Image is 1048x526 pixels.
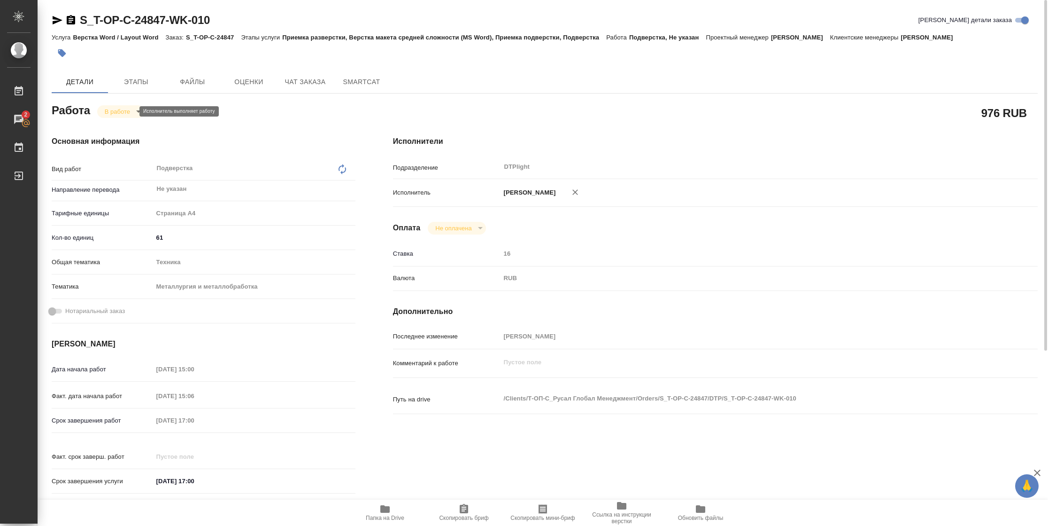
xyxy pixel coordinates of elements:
[346,500,424,526] button: Папка на Drive
[393,249,501,259] p: Ставка
[52,338,355,350] h4: [PERSON_NAME]
[52,452,153,462] p: Факт. срок заверш. работ
[114,76,159,88] span: Этапы
[606,34,629,41] p: Работа
[393,359,501,368] p: Комментарий к работе
[393,163,501,173] p: Подразделение
[52,209,153,218] p: Тарифные единицы
[393,332,501,341] p: Последнее изменение
[52,165,153,174] p: Вид работ
[52,185,153,195] p: Направление перевода
[153,279,355,295] div: Металлургия и металлобработка
[52,136,355,147] h4: Основная информация
[170,76,215,88] span: Файлы
[153,254,355,270] div: Техника
[52,43,72,63] button: Добавить тэг
[52,392,153,401] p: Факт. дата начала работ
[52,101,90,118] h2: Работа
[706,34,771,41] p: Проектный менеджер
[366,515,404,521] span: Папка на Drive
[166,34,186,41] p: Заказ:
[1019,476,1035,496] span: 🙏
[153,450,235,463] input: Пустое поле
[393,188,501,197] p: Исполнитель
[503,500,582,526] button: Скопировать мини-бриф
[102,108,133,116] button: В работе
[283,76,328,88] span: Чат заказа
[661,500,740,526] button: Обновить файлы
[588,511,655,525] span: Ссылка на инструкции верстки
[52,258,153,267] p: Общая тематика
[153,362,235,376] input: Пустое поле
[981,105,1027,121] h2: 976 RUB
[226,76,271,88] span: Оценки
[153,414,235,427] input: Пустое поле
[282,34,606,41] p: Приемка разверстки, Верстка макета средней сложности (MS Word), Приемка подверстки, Подверстка
[432,224,474,232] button: Не оплачена
[501,247,984,260] input: Пустое поле
[393,274,501,283] p: Валюта
[830,34,901,41] p: Клиентские менеджеры
[510,515,575,521] span: Скопировать мини-бриф
[153,231,355,244] input: ✎ Введи что-нибудь
[73,34,165,41] p: Верстка Word / Layout Word
[153,389,235,403] input: Пустое поле
[2,108,35,131] a: 2
[439,515,488,521] span: Скопировать бриф
[153,205,355,221] div: Страница А4
[52,34,73,41] p: Услуга
[501,270,984,286] div: RUB
[52,282,153,291] p: Тематика
[1015,474,1039,498] button: 🙏
[582,500,661,526] button: Ссылка на инструкции верстки
[52,365,153,374] p: Дата начала работ
[97,105,144,118] div: В работе
[901,34,960,41] p: [PERSON_NAME]
[186,34,241,41] p: S_T-OP-C-24847
[153,474,235,488] input: ✎ Введи что-нибудь
[678,515,724,521] span: Обновить файлы
[393,306,1038,317] h4: Дополнительно
[501,391,984,407] textarea: /Clients/Т-ОП-С_Русал Глобал Менеджмент/Orders/S_T-OP-C-24847/DTP/S_T-OP-C-24847-WK-010
[501,330,984,343] input: Пустое поле
[393,222,421,234] h4: Оплата
[393,136,1038,147] h4: Исполнители
[629,34,706,41] p: Подверстка, Не указан
[52,477,153,486] p: Срок завершения услуги
[52,416,153,425] p: Срок завершения работ
[65,15,77,26] button: Скопировать ссылку
[52,15,63,26] button: Скопировать ссылку для ЯМессенджера
[65,306,125,316] span: Нотариальный заказ
[424,500,503,526] button: Скопировать бриф
[241,34,282,41] p: Этапы услуги
[57,76,102,88] span: Детали
[80,14,210,26] a: S_T-OP-C-24847-WK-010
[393,395,501,404] p: Путь на drive
[52,233,153,243] p: Кол-во единиц
[339,76,384,88] span: SmartCat
[565,182,586,203] button: Удалить исполнителя
[918,16,1012,25] span: [PERSON_NAME] детали заказа
[428,222,485,235] div: В работе
[18,110,33,119] span: 2
[771,34,830,41] p: [PERSON_NAME]
[501,188,556,197] p: [PERSON_NAME]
